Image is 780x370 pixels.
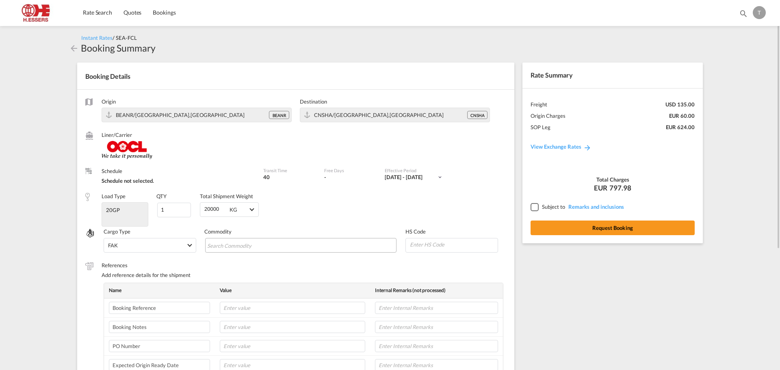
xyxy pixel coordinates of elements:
div: 08 Sep 2025 - 30 Sep 2025 [385,173,422,181]
span: Quotes [123,9,141,16]
label: Effective Period [385,167,457,173]
span: Bookings [153,9,175,16]
div: FAK [108,242,118,249]
img: 690005f0ba9d11ee90968bb23dcea500.JPG [12,4,67,22]
div: icon-arrow-left [69,41,81,54]
span: Rate Search [83,9,112,16]
div: QTY [156,193,167,200]
label: Schedule [102,167,255,175]
input: Enter Internal Remarks [375,321,498,333]
div: Total Shipment Weight [200,193,253,200]
label: Cargo Type [104,228,196,235]
div: USD 135.00 [665,101,695,108]
div: Rate Summary [522,63,703,88]
label: Free Days [324,167,377,173]
div: Freight [531,101,547,108]
span: Booking Details [85,72,130,80]
md-icon: icon-arrow-right [583,143,591,151]
md-icon: /assets/icons/custom/liner-aaa8ad.svg [85,132,93,140]
span: Instant Rates [81,35,113,41]
a: View Exchange Rates [522,135,600,158]
div: - [324,173,326,181]
button: Request Booking [531,221,695,235]
md-icon: icon-chevron-down [437,174,443,180]
div: Total Charges [531,176,695,183]
span: BEANR/Antwerp,Europe [116,112,245,118]
input: Enter Internal Remarks [375,302,498,314]
input: Search Commodity [207,239,282,252]
div: 40 [263,173,316,181]
input: Enter Internal Remarks [375,340,498,352]
input: Enter HS Code [409,238,498,251]
label: Destination [300,98,490,105]
div: T [753,6,766,19]
div: icon-magnify [739,9,748,21]
label: Liner/Carrier [102,131,255,138]
input: Enter value [220,340,365,352]
label: HS Code [405,228,498,235]
th: Value [215,283,370,298]
img: OOCL [102,141,152,159]
div: Load Type [102,193,126,200]
span: 797.98 [609,183,631,193]
div: BEANR [269,111,289,119]
md-icon: icon-magnify [739,9,748,18]
input: Weight [204,203,227,215]
label: Transit Time [263,167,316,173]
input: Enter label [109,340,210,352]
div: Origin Charges [531,112,565,119]
label: References [102,262,506,269]
input: Load Type [103,203,147,216]
label: Commodity [204,228,398,235]
input: Enter label [109,321,210,333]
div: EUR 624.00 [666,123,695,131]
span: / SEA-FCL [113,35,137,41]
span: Subject to [542,203,565,210]
div: KG [230,206,237,213]
md-select: Select Cargo type: FAK [104,238,196,253]
div: CNSHA [467,111,487,119]
span: CNSHA/Shanghai,Asia Pacific [314,112,444,118]
md-chips-wrap: Chips container with autocompletion. Enter the text area, type text to search, and then use the u... [205,238,397,253]
div: Add reference details for the shipment [102,271,506,279]
div: EUR 60.00 [669,112,695,119]
div: Booking Summary [81,41,156,54]
div: SOP Leg [531,123,550,131]
div: EUR [531,183,695,193]
label: Origin [102,98,292,105]
input: Enter label [109,302,210,314]
div: OOCL [102,141,255,159]
input: Qty [157,203,191,217]
md-icon: icon-arrow-left [69,43,79,53]
th: Name [104,283,215,298]
span: REMARKSINCLUSIONS [566,203,624,210]
input: Enter value [220,302,365,314]
input: Enter value [220,321,365,333]
th: Internal Remarks (not processed) [370,283,503,298]
div: Schedule not selected. [102,177,255,184]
